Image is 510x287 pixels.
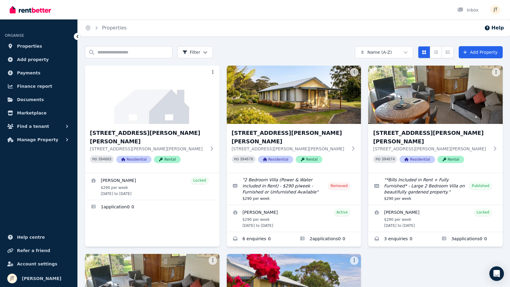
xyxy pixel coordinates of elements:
button: Help [484,24,504,32]
span: Account settings [17,260,57,268]
a: 5/21 Andrew St, Strahan[STREET_ADDRESS][PERSON_NAME][PERSON_NAME][STREET_ADDRESS][PERSON_NAME][PE... [227,66,361,173]
span: Help centre [17,234,45,241]
a: Add property [5,53,73,66]
a: Properties [5,40,73,52]
a: View details for Pamela Carroll [227,205,361,232]
a: Edit listing: *Bills Included in Rent + Fully Furnished* - Large 2 Bedroom Villa on beautifully g... [368,173,503,205]
button: More options [350,68,359,77]
h3: [STREET_ADDRESS][PERSON_NAME][PERSON_NAME] [373,129,489,146]
span: Properties [17,43,42,50]
a: Enquiries for 5/21 Andrew St, Strahan [227,232,294,247]
a: 4/21 Andrew St, Strahan[STREET_ADDRESS][PERSON_NAME][PERSON_NAME][STREET_ADDRESS][PERSON_NAME][PE... [85,66,219,173]
button: More options [209,68,217,77]
button: More options [350,256,359,265]
button: Expanded list view [442,46,454,58]
h3: [STREET_ADDRESS][PERSON_NAME][PERSON_NAME] [232,129,348,146]
button: Manage Property [5,134,73,146]
a: Applications for 5/21 Andrew St, Strahan [294,232,361,247]
code: 394678 [240,157,253,162]
code: 394674 [382,157,395,162]
small: PID [376,158,380,161]
span: Find a tenant [17,123,49,130]
a: Help centre [5,231,73,243]
span: Residential [258,156,293,163]
a: Documents [5,94,73,106]
button: More options [492,68,500,77]
a: Applications for 6/21 Andrew St, Strahan [436,232,503,247]
span: Residential [116,156,151,163]
a: Add Property [459,46,503,58]
span: Documents [17,96,44,103]
div: Open Intercom Messenger [489,266,504,281]
span: Rental [296,156,322,163]
span: ORGANISE [5,33,24,38]
a: View details for Dimity Williams [85,173,219,200]
span: [PERSON_NAME] [22,275,61,282]
button: More options [209,256,217,265]
button: Compact list view [430,46,442,58]
div: Inbox [457,7,478,13]
img: RentBetter [10,5,51,14]
a: Properties [102,25,127,31]
span: Residential [399,156,435,163]
img: Jamie Taylor [7,274,17,283]
small: PID [92,158,97,161]
h3: [STREET_ADDRESS][PERSON_NAME][PERSON_NAME] [90,129,206,146]
img: 6/21 Andrew St, Strahan [368,66,503,124]
a: Enquiries for 6/21 Andrew St, Strahan [368,232,435,247]
button: Card view [418,46,430,58]
code: 394683 [98,157,111,162]
a: Finance report [5,80,73,92]
button: Find a tenant [5,120,73,132]
img: 4/21 Andrew St, Strahan [85,66,219,124]
a: Marketplace [5,107,73,119]
img: Jamie Taylor [491,5,500,15]
p: [STREET_ADDRESS][PERSON_NAME][PERSON_NAME] [232,146,348,152]
img: 5/21 Andrew St, Strahan [227,66,361,124]
span: Refer a friend [17,247,50,254]
nav: Breadcrumb [78,19,134,36]
small: PID [234,158,239,161]
span: Add property [17,56,49,63]
a: 6/21 Andrew St, Strahan[STREET_ADDRESS][PERSON_NAME][PERSON_NAME][STREET_ADDRESS][PERSON_NAME][PE... [368,66,503,173]
button: Filter [177,46,213,58]
span: Rental [154,156,181,163]
span: Manage Property [17,136,58,143]
p: [STREET_ADDRESS][PERSON_NAME][PERSON_NAME] [90,146,206,152]
span: Filter [182,49,200,55]
button: Name (A-Z) [355,46,413,58]
span: Marketplace [17,109,46,117]
a: Refer a friend [5,244,73,257]
span: Finance report [17,83,52,90]
a: Payments [5,67,73,79]
span: Rental [437,156,464,163]
a: Edit listing: 2 Bedroom Villa (Power & Water included in Rent) - $290 p/week - Furnished or Unfur... [227,173,361,205]
span: Name (A-Z) [367,49,392,55]
p: [STREET_ADDRESS][PERSON_NAME][PERSON_NAME] [373,146,489,152]
a: Applications for 4/21 Andrew St, Strahan [85,200,219,215]
div: View options [418,46,454,58]
span: Payments [17,69,40,77]
a: View details for Deborah Purdon [368,205,503,232]
a: Account settings [5,258,73,270]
